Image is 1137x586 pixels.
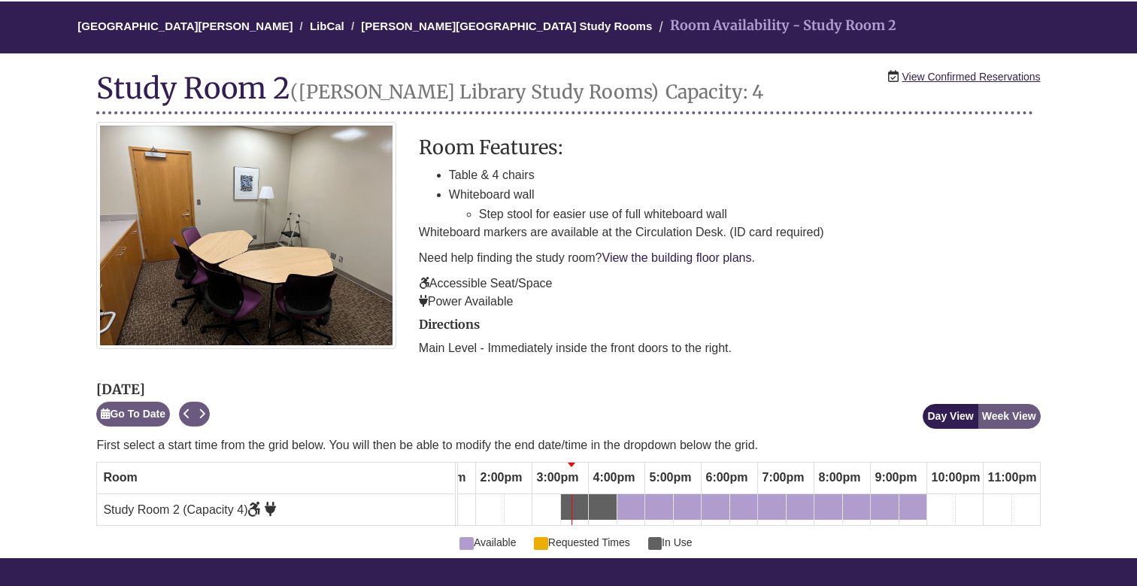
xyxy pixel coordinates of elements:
a: View the building floor plans [602,251,752,264]
small: ([PERSON_NAME] Library Study Rooms) [290,80,659,104]
span: 9:00pm [871,465,920,490]
p: Whiteboard markers are available at the Circulation Desk. (ID card required) [419,223,1041,241]
span: 11:00pm [984,465,1040,490]
a: LibCal [310,20,344,32]
a: 3:30pm Thursday, September 18, 2025 - Study Room 2 - In Use [561,494,588,520]
a: 8:00pm Thursday, September 18, 2025 - Study Room 2 - Available [814,494,842,520]
div: description [419,137,1041,311]
nav: Breadcrumb [96,2,1040,53]
h2: [DATE] [96,382,210,397]
span: Available [459,534,516,551]
a: 5:30pm Thursday, September 18, 2025 - Study Room 2 - Available [674,494,701,520]
span: 5:00pm [645,465,695,490]
button: Go To Date [96,402,170,427]
a: 7:30pm Thursday, September 18, 2025 - Study Room 2 - Available [787,494,814,520]
p: Need help finding the study room? . [419,249,1041,267]
li: Whiteboard wall [449,185,1041,223]
span: Study Room 2 (Capacity 4) [103,503,276,516]
span: 4:00pm [589,465,638,490]
span: 6:00pm [702,465,751,490]
button: Previous [179,402,195,427]
h3: Room Features: [419,137,1041,158]
span: Room [103,471,137,484]
li: Table & 4 chairs [449,165,1041,185]
span: 2:00pm [476,465,526,490]
a: 9:00pm Thursday, September 18, 2025 - Study Room 2 - Available [871,494,899,520]
button: Day View [923,404,978,429]
li: Step stool for easier use of full whiteboard wall [479,205,1041,224]
a: 8:30pm Thursday, September 18, 2025 - Study Room 2 - Available [843,494,870,520]
a: 4:00pm Thursday, September 18, 2025 - Study Room 2 - In Use [589,494,617,520]
p: Main Level - Immediately inside the front doors to the right. [419,339,1041,357]
span: Requested Times [534,534,629,551]
a: 6:30pm Thursday, September 18, 2025 - Study Room 2 - Available [730,494,757,520]
a: [PERSON_NAME][GEOGRAPHIC_DATA] Study Rooms [361,20,652,32]
span: 8:00pm [814,465,864,490]
a: 9:30pm Thursday, September 18, 2025 - Study Room 2 - Available [899,494,926,520]
span: 10:00pm [927,465,984,490]
a: 6:00pm Thursday, September 18, 2025 - Study Room 2 - Available [702,494,729,520]
a: [GEOGRAPHIC_DATA][PERSON_NAME] [77,20,293,32]
h1: Study Room 2 [96,72,1032,114]
button: Week View [978,404,1041,429]
a: 7:00pm Thursday, September 18, 2025 - Study Room 2 - Available [758,494,786,520]
p: First select a start time from the grid below. You will then be able to modify the end date/time ... [96,436,1040,454]
span: 7:00pm [758,465,808,490]
span: 3:00pm [532,465,582,490]
h2: Directions [419,318,1041,332]
a: 5:00pm Thursday, September 18, 2025 - Study Room 2 - Available [645,494,673,520]
div: directions [419,318,1041,357]
span: In Use [648,534,693,551]
small: Capacity: 4 [666,80,763,104]
a: 4:30pm Thursday, September 18, 2025 - Study Room 2 - Available [617,494,644,520]
img: Study Room 2 [96,122,396,348]
li: Room Availability - Study Room 2 [655,15,896,37]
p: Accessible Seat/Space Power Available [419,275,1041,311]
button: Next [194,402,210,427]
a: View Confirmed Reservations [902,68,1040,85]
